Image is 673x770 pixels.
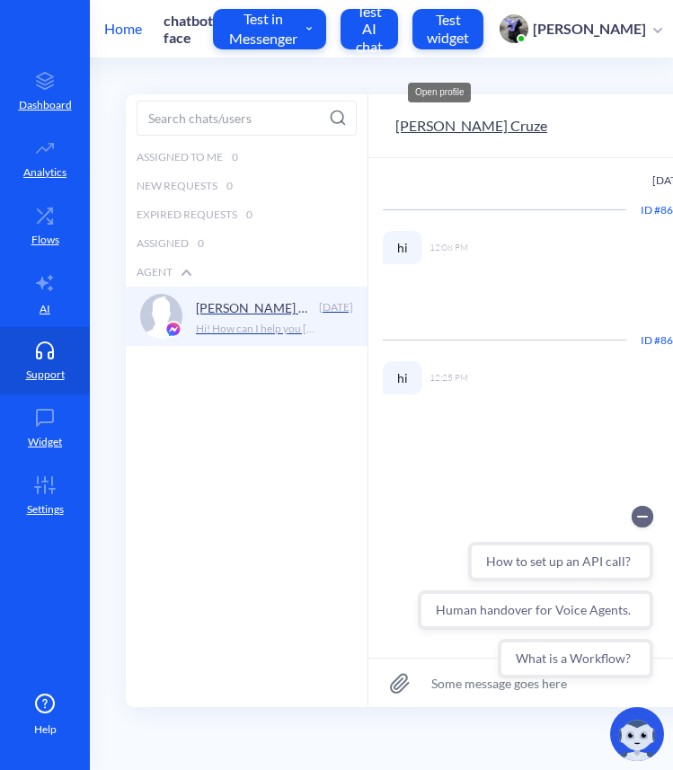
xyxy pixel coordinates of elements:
[500,14,528,43] img: user photo
[610,707,664,761] img: copilot-icon.svg
[341,9,398,49] button: Test AI chat
[408,83,471,102] div: Open profile
[164,12,213,46] p: chatbot face
[395,115,547,137] button: [PERSON_NAME] Cruze
[126,258,367,287] div: Agent
[27,501,64,518] p: Settings
[126,287,367,346] a: platform icon[PERSON_NAME] Cruze[DATE]Hi! How can I help you [DATE]?
[383,231,422,264] span: hi
[86,144,242,183] button: What is a Workflow?
[198,235,204,252] span: 0
[533,19,646,39] p: [PERSON_NAME]
[19,97,72,113] p: Dashboard
[126,200,367,229] div: Expired Requests
[28,434,62,450] p: Widget
[412,9,483,49] button: Test widget
[137,101,357,136] input: Search chats/users
[126,229,367,258] div: Assigned
[246,207,252,223] span: 0
[213,9,326,49] button: Test in Messenger
[355,3,384,56] p: Test AI chat
[23,164,66,181] p: Analytics
[429,371,468,385] span: 12:25 PM
[317,299,353,315] div: [DATE]
[429,241,468,254] span: 12:08 PM
[232,149,238,165] span: 0
[226,178,233,194] span: 0
[126,143,367,172] div: Assigned to me
[220,11,242,32] button: Collapse conversation starters
[34,721,57,738] span: Help
[31,232,59,248] p: Flows
[126,172,367,200] div: New Requests
[57,47,242,86] button: How to set up an API call?
[26,367,65,383] p: Support
[196,300,312,315] p: [PERSON_NAME] Cruze
[383,361,422,394] span: hi
[196,321,315,337] p: Hi! How can I help you [DATE]?
[6,95,242,135] button: Human handover for Voice Agents.
[40,301,50,317] p: AI
[491,13,671,45] button: user photo[PERSON_NAME]
[227,9,312,49] span: Test in Messenger
[104,18,142,40] p: Home
[427,11,469,46] p: Test widget
[164,321,182,339] img: platform icon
